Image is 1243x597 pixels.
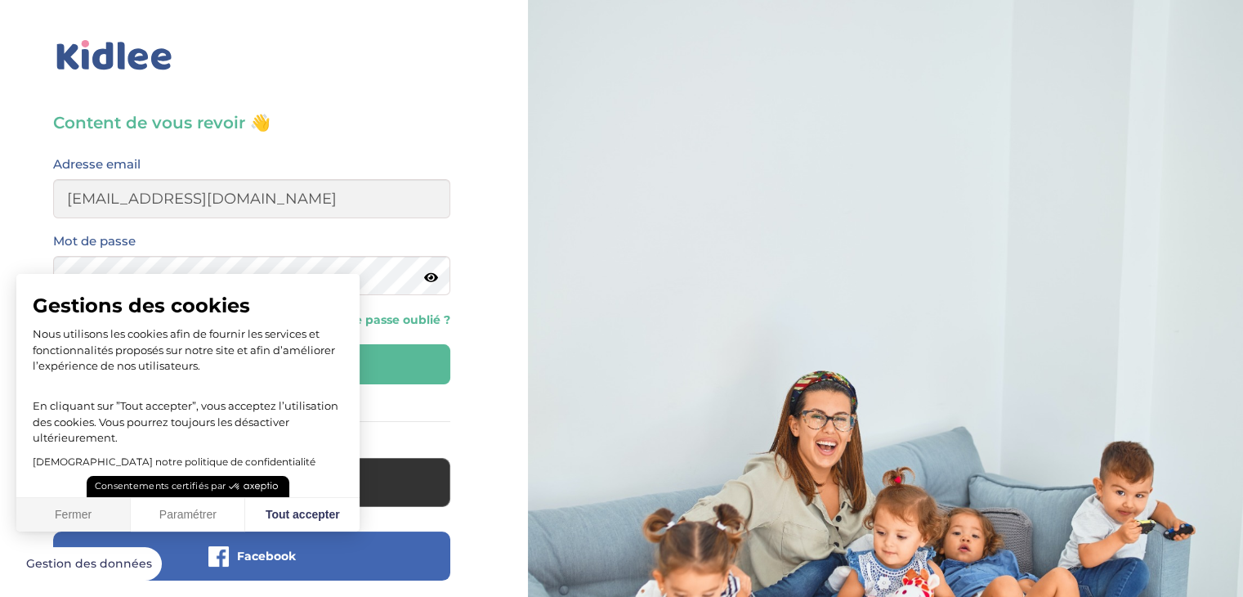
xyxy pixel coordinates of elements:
[33,294,343,318] span: Gestions des cookies
[53,532,450,581] button: Facebook
[53,111,450,134] h3: Content de vous revoir 👋
[229,462,278,511] svg: Axeptio
[95,482,226,491] span: Consentements certifiés par
[87,476,289,497] button: Consentements certifiés par
[16,498,131,532] button: Fermer
[245,498,360,532] button: Tout accepter
[16,547,162,581] button: Fermer le widget sans consentement
[237,548,296,564] span: Facebook
[26,557,152,572] span: Gestion des données
[131,498,245,532] button: Paramétrer
[53,154,141,175] label: Adresse email
[53,559,450,575] a: Facebook
[53,179,450,218] input: Email
[53,37,176,74] img: logo_kidlee_bleu
[208,546,229,567] img: facebook.png
[33,383,343,447] p: En cliquant sur ”Tout accepter”, vous acceptez l’utilisation des cookies. Vous pourrez toujours l...
[53,231,136,252] label: Mot de passe
[33,326,343,375] p: Nous utilisons les cookies afin de fournir les services et fonctionnalités proposés sur notre sit...
[33,456,315,468] a: [DEMOGRAPHIC_DATA] notre politique de confidentialité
